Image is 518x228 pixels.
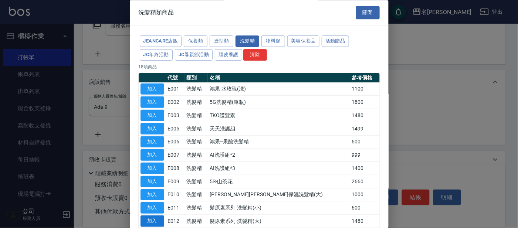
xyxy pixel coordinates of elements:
[350,162,380,175] td: 1400
[140,150,164,161] button: 加入
[184,36,207,47] button: 保養類
[350,215,380,228] td: 1480
[356,6,380,20] button: 關閉
[350,96,380,109] td: 1800
[140,189,164,201] button: 加入
[166,83,185,96] td: E001
[140,203,164,214] button: 加入
[208,149,350,162] td: AI洗護組*2
[175,49,213,61] button: JC母親節活動
[184,149,208,162] td: 洗髮精
[166,215,185,228] td: E012
[243,49,267,61] button: 清除
[139,9,174,16] span: 洗髮精類商品
[166,188,185,202] td: E010
[208,175,350,188] td: 5S-山茶花
[166,136,185,149] td: E006
[208,83,350,96] td: 鴻果-水玫瑰(洗)
[140,36,182,47] button: JeanCare店販
[184,188,208,202] td: 洗髮精
[210,36,233,47] button: 造型類
[322,36,349,47] button: 活動贈品
[261,36,285,47] button: 物料類
[208,162,350,175] td: AI洗護組*3
[184,96,208,109] td: 洗髮精
[166,149,185,162] td: E007
[166,73,185,83] th: 代號
[184,201,208,215] td: 洗髮精
[140,176,164,187] button: 加入
[140,97,164,108] button: 加入
[350,201,380,215] td: 600
[208,122,350,136] td: 天天洗護組
[184,175,208,188] td: 洗髮精
[140,136,164,148] button: 加入
[236,36,259,47] button: 洗髮精
[166,122,185,136] td: E005
[184,162,208,175] td: 洗髮精
[350,122,380,136] td: 1499
[184,73,208,83] th: 類別
[140,49,173,61] button: JC年終活動
[184,122,208,136] td: 洗髮精
[166,201,185,215] td: E011
[350,73,380,83] th: 參考價格
[350,109,380,122] td: 1480
[287,36,319,47] button: 美容保養品
[140,84,164,95] button: 加入
[208,136,350,149] td: 鴻果--果酸洗髮精
[350,136,380,149] td: 600
[350,149,380,162] td: 999
[184,83,208,96] td: 洗髮精
[139,64,380,70] p: 18 項商品
[184,136,208,149] td: 洗髮精
[166,96,185,109] td: E002
[184,109,208,122] td: 洗髮精
[215,49,242,61] button: 頭皮養護
[208,73,350,83] th: 名稱
[208,96,350,109] td: 5G洗髮精(單瓶)
[208,215,350,228] td: 髮原素系列-洗髮精(大)
[140,216,164,227] button: 加入
[208,201,350,215] td: 髮原素系列-洗髮精(小)
[140,110,164,122] button: 加入
[208,109,350,122] td: TKO護髮素
[140,163,164,174] button: 加入
[166,109,185,122] td: E003
[184,215,208,228] td: 洗髮精
[350,83,380,96] td: 1100
[350,175,380,188] td: 2660
[208,188,350,202] td: [PERSON_NAME][PERSON_NAME]保濕洗髮精(大)
[166,162,185,175] td: E008
[140,123,164,135] button: 加入
[350,188,380,202] td: 1000
[166,175,185,188] td: E009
